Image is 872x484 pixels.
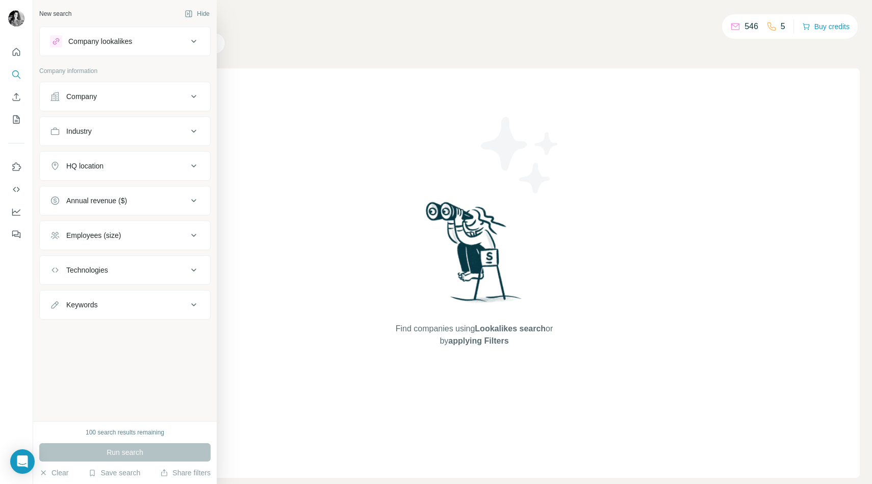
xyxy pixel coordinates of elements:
div: 100 search results remaining [86,428,164,437]
h4: Search [89,12,860,27]
button: Hide [177,6,217,21]
button: Save search [88,468,140,478]
button: Technologies [40,258,210,282]
button: Share filters [160,468,211,478]
button: Use Surfe on LinkedIn [8,158,24,176]
button: Buy credits [802,19,850,34]
img: Surfe Illustration - Woman searching with binoculars [421,199,527,313]
button: HQ location [40,154,210,178]
p: 546 [745,20,758,33]
button: Dashboard [8,203,24,221]
button: Use Surfe API [8,180,24,199]
div: Company [66,91,97,102]
div: Open Intercom Messenger [10,449,35,474]
button: Quick start [8,43,24,61]
p: 5 [781,20,785,33]
button: Search [8,65,24,84]
button: Employees (size) [40,223,210,248]
button: Feedback [8,225,24,244]
span: Find companies using or by [393,323,556,347]
button: Enrich CSV [8,88,24,106]
button: Industry [40,119,210,143]
p: Company information [39,66,211,76]
div: Company lookalikes [68,36,132,46]
button: Company lookalikes [40,29,210,54]
img: Avatar [8,10,24,27]
div: Industry [66,126,92,136]
img: Surfe Illustration - Stars [474,109,566,201]
button: Annual revenue ($) [40,188,210,213]
div: New search [39,9,71,18]
span: applying Filters [448,336,508,345]
div: Technologies [66,265,108,275]
span: Lookalikes search [475,324,546,333]
div: HQ location [66,161,104,171]
div: Employees (size) [66,230,121,240]
button: My lists [8,110,24,129]
button: Company [40,84,210,109]
button: Clear [39,468,68,478]
button: Keywords [40,293,210,317]
div: Annual revenue ($) [66,196,127,206]
div: Keywords [66,300,97,310]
